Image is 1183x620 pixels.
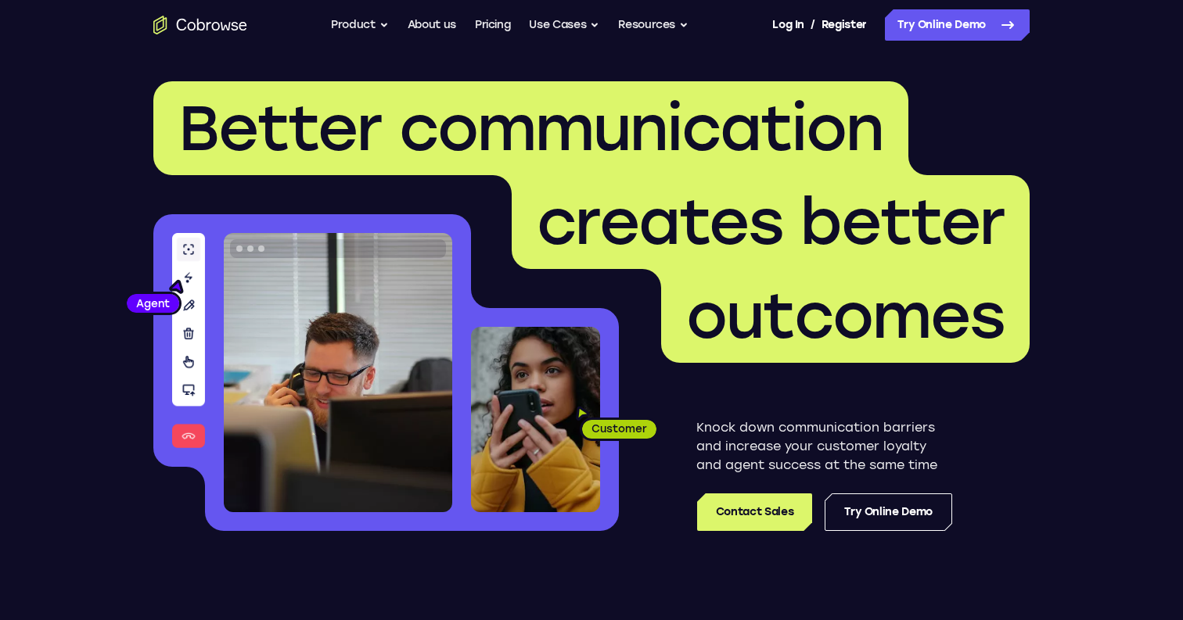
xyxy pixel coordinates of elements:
[686,278,1005,353] span: outcomes
[471,327,600,512] img: A customer holding their phone
[822,9,867,41] a: Register
[772,9,804,41] a: Log In
[529,9,599,41] button: Use Cases
[408,9,456,41] a: About us
[618,9,689,41] button: Resources
[475,9,511,41] a: Pricing
[331,9,389,41] button: Product
[697,493,812,531] a: Contact Sales
[885,9,1030,41] a: Try Online Demo
[537,185,1005,260] span: creates better
[178,91,883,166] span: Better communication
[811,16,815,34] span: /
[224,233,452,512] img: A customer support agent talking on the phone
[696,418,952,475] p: Knock down communication barriers and increase your customer loyalty and agent success at the sam...
[153,16,247,34] a: Go to the home page
[825,493,952,531] a: Try Online Demo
